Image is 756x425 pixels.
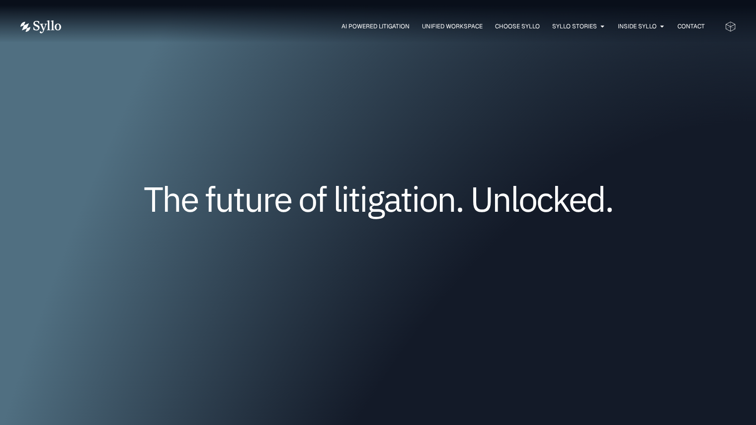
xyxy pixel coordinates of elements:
a: Contact [677,22,705,31]
a: AI Powered Litigation [341,22,410,31]
img: Vector [20,20,61,33]
a: Unified Workspace [422,22,483,31]
a: Syllo Stories [552,22,597,31]
a: Inside Syllo [618,22,657,31]
a: Choose Syllo [495,22,540,31]
div: Menu Toggle [81,22,705,31]
h1: The future of litigation. Unlocked. [80,182,676,215]
nav: Menu [81,22,705,31]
